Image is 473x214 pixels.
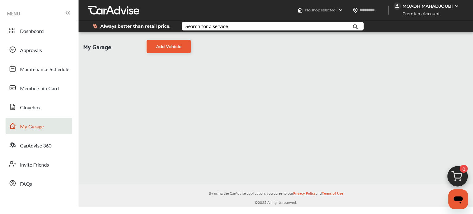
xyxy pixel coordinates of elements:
[6,137,72,153] a: CarAdvise 360
[6,61,72,77] a: Maintenance Schedule
[402,3,453,9] div: MOADH MAHADJOUBI
[20,85,59,93] span: Membership Card
[6,99,72,115] a: Glovebox
[20,27,44,35] span: Dashboard
[147,40,191,53] a: Add Vehicle
[100,24,171,28] span: Always better than retail price.
[394,10,444,17] span: Premium Account
[83,40,111,53] span: My Garage
[6,80,72,96] a: Membership Card
[6,156,72,172] a: Invite Friends
[394,2,401,10] img: jVpblrzwTbfkPYzPPzSLxeg0AAAAASUVORK5CYII=
[20,180,32,188] span: FAQs
[93,23,97,29] img: dollor_label_vector.a70140d1.svg
[79,184,473,207] div: © 2025 All rights reserved.
[156,44,181,49] span: Add Vehicle
[20,104,41,112] span: Glovebox
[448,189,468,209] iframe: Button to launch messaging window
[6,118,72,134] a: My Garage
[353,8,358,13] img: location_vector.a44bc228.svg
[305,8,336,13] span: No shop selected
[322,190,343,199] a: Terms of Use
[6,175,72,191] a: FAQs
[6,42,72,58] a: Approvals
[185,24,228,29] div: Search for a service
[338,8,343,13] img: header-down-arrow.9dd2ce7d.svg
[20,46,42,55] span: Approvals
[6,22,72,38] a: Dashboard
[460,165,468,173] span: 0
[7,11,20,16] span: MENU
[79,190,473,196] p: By using the CarAdvise application, you agree to our and
[20,123,44,131] span: My Garage
[443,163,472,193] img: cart_icon.3d0951e8.svg
[20,142,51,150] span: CarAdvise 360
[298,8,303,13] img: header-home-logo.8d720a4f.svg
[454,4,459,9] img: WGsFRI8htEPBVLJbROoPRyZpYNWhNONpIPPETTm6eUC0GeLEiAAAAAElFTkSuQmCC
[293,190,316,199] a: Privacy Policy
[20,161,49,169] span: Invite Friends
[20,66,69,74] span: Maintenance Schedule
[388,6,389,15] img: header-divider.bc55588e.svg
